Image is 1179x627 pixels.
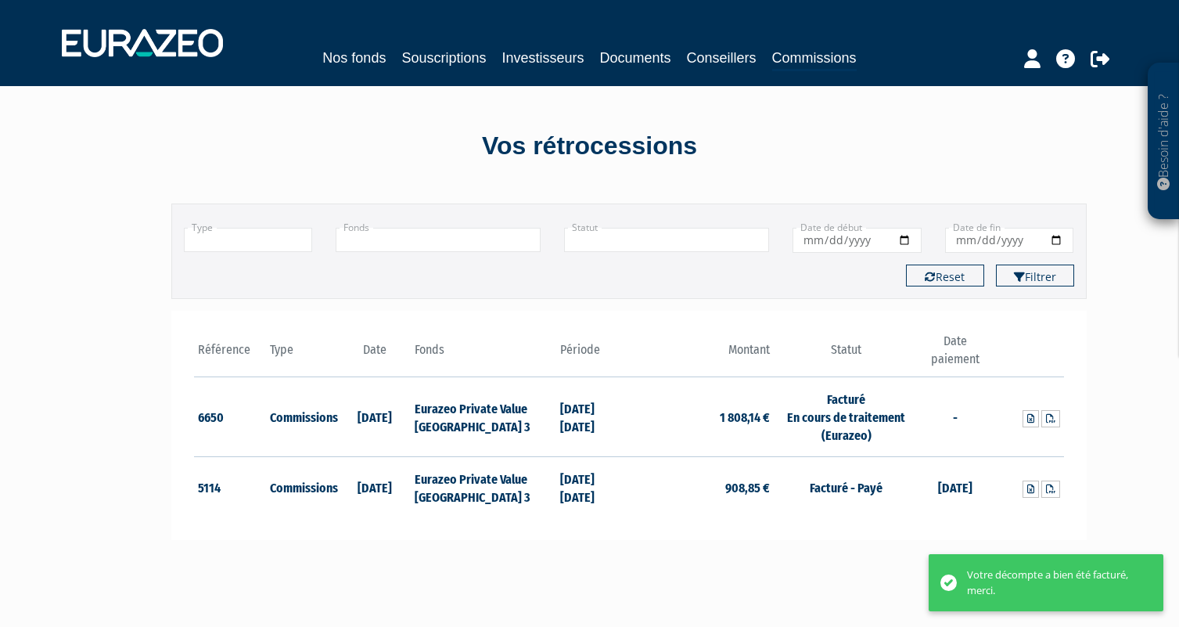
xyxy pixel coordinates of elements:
[266,333,339,377] th: Type
[556,333,629,377] th: Période
[918,377,991,457] td: -
[411,333,555,377] th: Fonds
[266,377,339,457] td: Commissions
[629,333,774,377] th: Montant
[906,265,984,286] button: Reset
[774,333,918,377] th: Statut
[62,29,223,57] img: 1732889491-logotype_eurazeo_blanc_rvb.png
[194,377,267,457] td: 6650
[1155,71,1173,212] p: Besoin d'aide ?
[339,377,412,457] td: [DATE]
[501,47,584,69] a: Investisseurs
[600,47,671,69] a: Documents
[266,456,339,517] td: Commissions
[772,47,857,71] a: Commissions
[144,128,1036,164] div: Vos rétrocessions
[918,456,991,517] td: [DATE]
[411,456,555,517] td: Eurazeo Private Value [GEOGRAPHIC_DATA] 3
[194,456,267,517] td: 5114
[774,456,918,517] td: Facturé - Payé
[629,377,774,457] td: 1 808,14 €
[687,47,757,69] a: Conseillers
[556,456,629,517] td: [DATE] [DATE]
[339,333,412,377] th: Date
[401,47,486,69] a: Souscriptions
[556,377,629,457] td: [DATE] [DATE]
[918,333,991,377] th: Date paiement
[996,265,1074,286] button: Filtrer
[194,333,267,377] th: Référence
[411,377,555,457] td: Eurazeo Private Value [GEOGRAPHIC_DATA] 3
[339,456,412,517] td: [DATE]
[629,456,774,517] td: 908,85 €
[967,568,1140,598] div: Votre décompte a bien été facturé, merci.
[322,47,386,69] a: Nos fonds
[774,377,918,457] td: Facturé En cours de traitement (Eurazeo)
